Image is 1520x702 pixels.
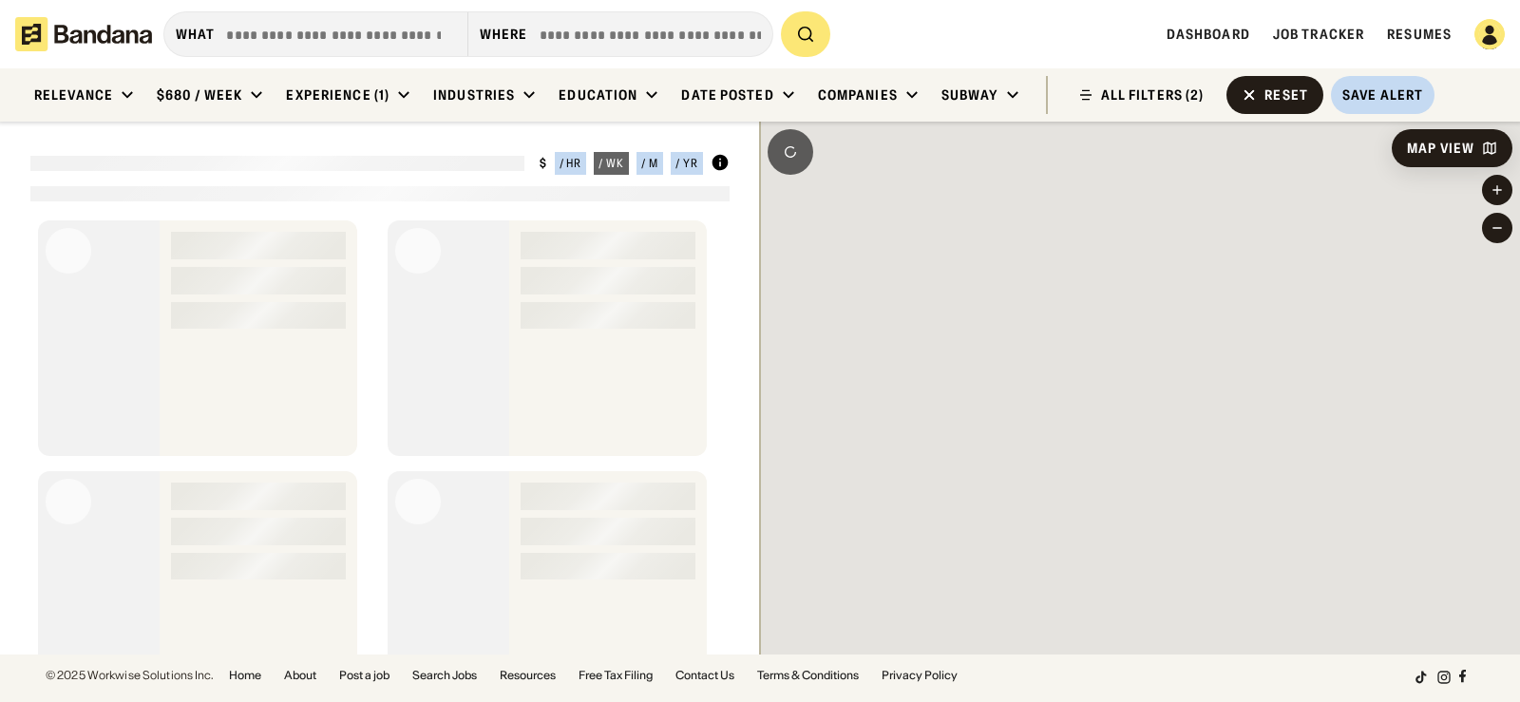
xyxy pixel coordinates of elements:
[1101,88,1205,102] div: ALL FILTERS (2)
[579,670,653,681] a: Free Tax Filing
[15,17,152,51] img: Bandana logotype
[480,26,528,43] div: Where
[560,158,582,169] div: / hr
[30,213,730,655] div: grid
[882,670,958,681] a: Privacy Policy
[433,86,515,104] div: Industries
[757,670,859,681] a: Terms & Conditions
[412,670,477,681] a: Search Jobs
[1342,86,1423,104] div: Save Alert
[229,670,261,681] a: Home
[157,86,242,104] div: $680 / week
[1264,88,1308,102] div: Reset
[500,670,556,681] a: Resources
[1167,26,1250,43] a: Dashboard
[559,86,637,104] div: Education
[34,86,113,104] div: Relevance
[1407,142,1474,155] div: Map View
[598,158,624,169] div: / wk
[339,670,389,681] a: Post a job
[540,156,547,171] div: $
[284,670,316,681] a: About
[1387,26,1452,43] a: Resumes
[675,670,734,681] a: Contact Us
[681,86,773,104] div: Date Posted
[675,158,698,169] div: / yr
[286,86,389,104] div: Experience (1)
[818,86,898,104] div: Companies
[46,670,214,681] div: © 2025 Workwise Solutions Inc.
[641,158,658,169] div: / m
[1273,26,1364,43] a: Job Tracker
[176,26,215,43] div: what
[941,86,998,104] div: Subway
